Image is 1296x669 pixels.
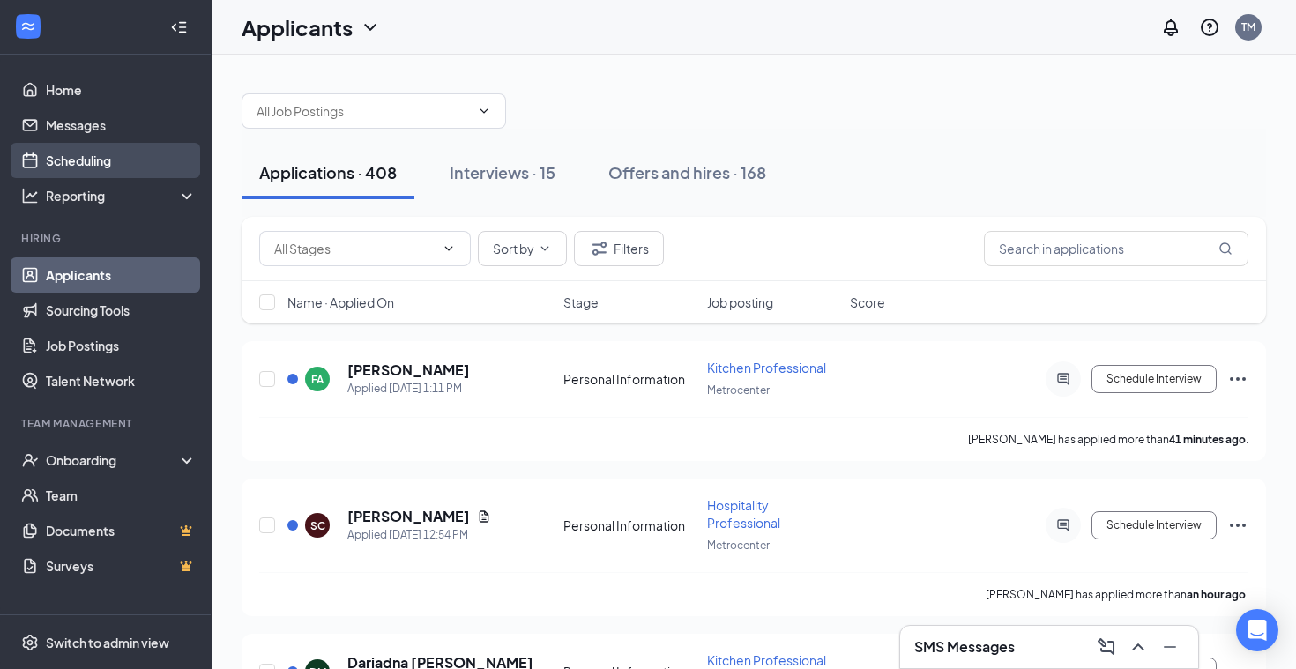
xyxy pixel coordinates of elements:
div: Applied [DATE] 1:11 PM [347,380,470,398]
svg: Minimize [1159,636,1181,658]
p: [PERSON_NAME] has applied more than . [986,587,1248,602]
svg: UserCheck [21,451,39,469]
div: Onboarding [46,451,182,469]
svg: WorkstreamLogo [19,18,37,35]
a: Messages [46,108,197,143]
span: Kitchen Professional [707,360,826,375]
a: Talent Network [46,363,197,398]
input: All Stages [274,239,435,258]
button: Sort byChevronDown [478,231,567,266]
button: Minimize [1156,633,1184,661]
div: Switch to admin view [46,634,169,651]
svg: Settings [21,634,39,651]
svg: ChevronDown [442,242,456,256]
h5: [PERSON_NAME] [347,361,470,380]
a: Home [46,72,197,108]
span: Kitchen Professional [707,652,826,668]
svg: MagnifyingGlass [1218,242,1233,256]
svg: QuestionInfo [1199,17,1220,38]
a: Applicants [46,257,197,293]
svg: Filter [589,238,610,259]
svg: ChevronUp [1128,636,1149,658]
span: Metrocenter [707,539,770,552]
span: Stage [563,294,599,311]
div: FA [311,372,324,387]
button: Schedule Interview [1091,511,1217,539]
svg: Analysis [21,187,39,204]
div: TM [1241,19,1255,34]
button: ComposeMessage [1092,633,1121,661]
a: Sourcing Tools [46,293,197,328]
div: SC [310,518,325,533]
div: Offers and hires · 168 [608,161,766,183]
span: Sort by [493,242,534,255]
svg: ComposeMessage [1096,636,1117,658]
svg: ChevronDown [360,17,381,38]
div: Hiring [21,231,193,246]
div: Team Management [21,416,193,431]
div: Reporting [46,187,197,204]
span: Name · Applied On [287,294,394,311]
svg: Collapse [170,19,188,36]
b: 41 minutes ago [1169,433,1246,446]
a: DocumentsCrown [46,513,197,548]
svg: Ellipses [1227,368,1248,390]
svg: ChevronDown [538,242,552,256]
button: Filter Filters [574,231,664,266]
a: SurveysCrown [46,548,197,584]
button: Schedule Interview [1091,365,1217,393]
span: Hospitality Professional [707,497,780,531]
div: Personal Information [563,370,696,388]
h5: [PERSON_NAME] [347,507,470,526]
input: Search in applications [984,231,1248,266]
svg: Document [477,509,491,524]
h1: Applicants [242,12,353,42]
div: Interviews · 15 [450,161,555,183]
svg: ActiveChat [1053,372,1074,386]
button: ChevronUp [1124,633,1152,661]
svg: Ellipses [1227,515,1248,536]
div: Open Intercom Messenger [1236,609,1278,651]
div: Applications · 408 [259,161,397,183]
svg: Notifications [1160,17,1181,38]
a: Scheduling [46,143,197,178]
svg: ChevronDown [477,104,491,118]
svg: ActiveChat [1053,518,1074,532]
b: an hour ago [1187,588,1246,601]
span: Metrocenter [707,383,770,397]
div: Applied [DATE] 12:54 PM [347,526,491,544]
h3: SMS Messages [914,637,1015,657]
a: Job Postings [46,328,197,363]
span: Score [850,294,885,311]
span: Job posting [707,294,773,311]
a: Team [46,478,197,513]
p: [PERSON_NAME] has applied more than . [968,432,1248,447]
div: Personal Information [563,517,696,534]
input: All Job Postings [257,101,470,121]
